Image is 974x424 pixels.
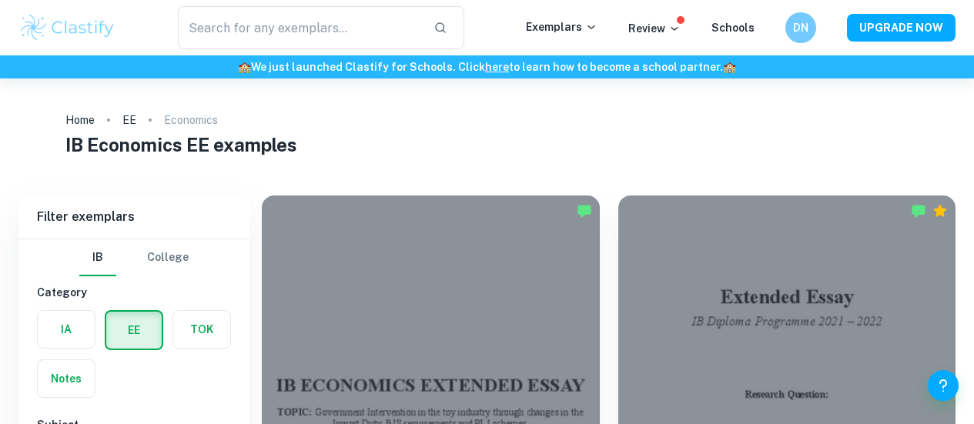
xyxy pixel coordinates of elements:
[38,311,95,348] button: IA
[711,22,755,34] a: Schools
[238,61,251,73] span: 🏫
[37,284,231,301] h6: Category
[628,20,681,37] p: Review
[79,239,116,276] button: IB
[79,239,189,276] div: Filter type choice
[526,18,597,35] p: Exemplars
[18,195,249,239] h6: Filter exemplars
[178,6,421,49] input: Search for any exemplars...
[932,203,948,219] div: Premium
[911,203,926,219] img: Marked
[164,112,218,129] p: Economics
[577,203,592,219] img: Marked
[106,312,162,349] button: EE
[147,239,189,276] button: College
[3,58,971,75] h6: We just launched Clastify for Schools. Click to learn how to become a school partner.
[173,311,230,348] button: TOK
[928,370,959,401] button: Help and Feedback
[785,12,816,43] button: DN
[18,12,116,43] img: Clastify logo
[65,109,95,131] a: Home
[122,109,136,131] a: EE
[485,61,509,73] a: here
[847,14,956,42] button: UPGRADE NOW
[723,61,736,73] span: 🏫
[38,360,95,397] button: Notes
[792,19,810,36] h6: DN
[65,131,909,159] h1: IB Economics EE examples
